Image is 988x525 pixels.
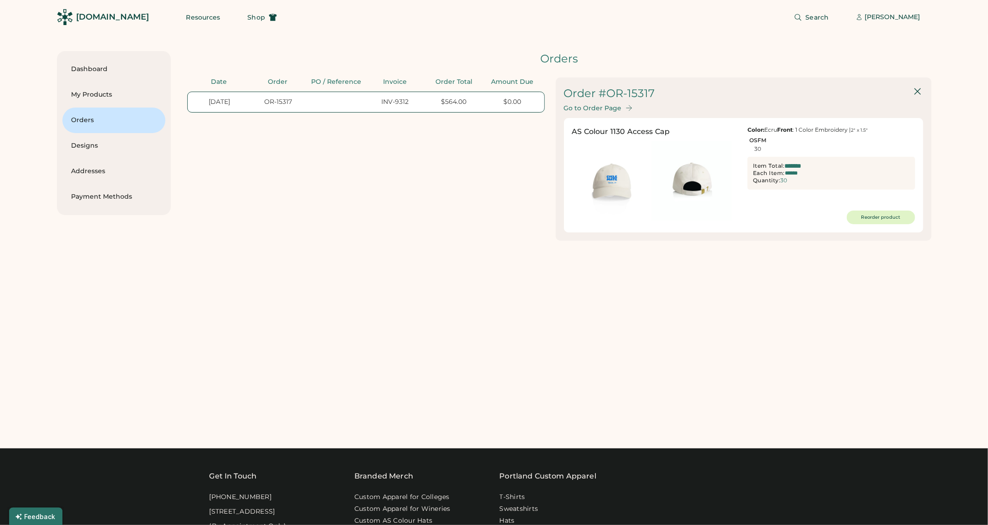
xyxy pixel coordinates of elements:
span: Search [806,14,829,21]
button: Shop [236,8,287,26]
div: Go to Order Page [564,104,622,112]
div: [PHONE_NUMBER] [210,493,272,502]
a: Custom Apparel for Wineries [354,504,450,514]
div: 30 [754,146,761,152]
div: [DOMAIN_NAME] [77,11,149,23]
div: Item Total: [753,162,785,170]
button: Resources [175,8,231,26]
div: 30 [781,177,788,184]
img: generate-image [572,141,652,221]
div: Orders [187,51,932,67]
div: Get In Touch [210,471,257,482]
div: Date [193,77,246,87]
strong: Color: [747,126,764,133]
div: Quantity: [753,177,781,184]
div: Addresses [72,167,156,176]
div: OSFM [749,137,766,144]
div: Ecru : 1 Color Embroidery | [747,126,915,134]
a: Portland Custom Apparel [500,471,596,482]
div: Orders [72,116,156,125]
div: AS Colour 1130 Access Cap [572,126,670,137]
div: [STREET_ADDRESS] [210,507,275,516]
div: $564.00 [427,98,481,107]
strong: Front [777,126,793,133]
div: Each Item: [753,170,785,177]
div: $0.00 [486,98,539,107]
div: Amount Due [486,77,539,87]
div: Order #OR-15317 [564,86,655,101]
div: Invoice [369,77,422,87]
span: Shop [247,14,265,21]
div: Dashboard [72,65,156,74]
div: PO / Reference [310,77,363,87]
a: T-Shirts [500,493,525,502]
div: OR-15317 [251,98,305,107]
img: Rendered Logo - Screens [57,9,73,25]
div: INV-9312 [369,98,422,107]
div: Branded Merch [354,471,413,482]
img: generate-image [652,141,732,221]
div: Order [251,77,304,87]
div: [DATE] [193,98,246,107]
a: Sweatshirts [500,504,538,514]
div: Payment Methods [72,192,156,201]
a: Custom Apparel for Colleges [354,493,450,502]
button: Reorder product [847,211,915,224]
div: Order Total [427,77,481,87]
div: Designs [72,141,156,150]
div: My Products [72,90,156,99]
div: [PERSON_NAME] [865,13,920,22]
button: Search [783,8,840,26]
font: 2" x 1.5" [851,127,868,133]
